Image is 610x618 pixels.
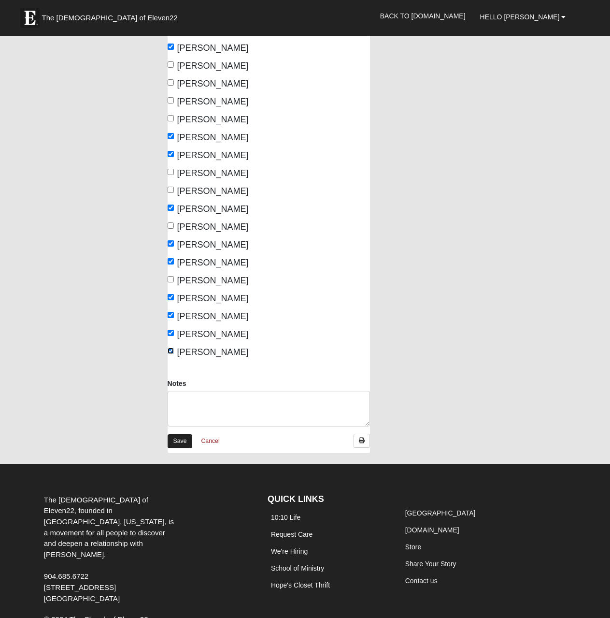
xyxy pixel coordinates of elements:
[168,434,193,448] a: Save
[168,258,174,265] input: [PERSON_NAME]
[168,44,174,50] input: [PERSON_NAME]
[177,186,249,196] span: [PERSON_NAME]
[405,526,459,534] a: [DOMAIN_NAME]
[168,187,174,193] input: [PERSON_NAME]
[168,205,174,211] input: [PERSON_NAME]
[480,13,560,21] span: Hello [PERSON_NAME]
[168,115,174,121] input: [PERSON_NAME]
[37,495,186,604] div: The [DEMOGRAPHIC_DATA] of Eleven22, founded in [GEOGRAPHIC_DATA], [US_STATE], is a movement for a...
[168,330,174,336] input: [PERSON_NAME]
[168,61,174,68] input: [PERSON_NAME]
[177,329,249,339] span: [PERSON_NAME]
[168,97,174,103] input: [PERSON_NAME]
[473,5,573,29] a: Hello [PERSON_NAME]
[195,434,226,449] a: Cancel
[177,347,249,357] span: [PERSON_NAME]
[168,151,174,157] input: [PERSON_NAME]
[177,79,249,88] span: [PERSON_NAME]
[168,379,186,388] label: Notes
[268,494,387,505] h4: QUICK LINKS
[168,348,174,354] input: [PERSON_NAME]
[373,4,473,28] a: Back to [DOMAIN_NAME]
[177,97,249,106] span: [PERSON_NAME]
[271,581,330,589] a: Hope's Closet Thrift
[168,222,174,229] input: [PERSON_NAME]
[168,133,174,139] input: [PERSON_NAME]
[405,543,421,551] a: Store
[168,294,174,300] input: [PERSON_NAME]
[168,79,174,86] input: [PERSON_NAME]
[168,240,174,247] input: [PERSON_NAME]
[354,434,370,448] a: Print Attendance Roster
[177,150,249,160] span: [PERSON_NAME]
[177,115,249,124] span: [PERSON_NAME]
[177,168,249,178] span: [PERSON_NAME]
[177,222,249,232] span: [PERSON_NAME]
[20,8,40,28] img: Eleven22 logo
[177,276,249,285] span: [PERSON_NAME]
[271,564,324,572] a: School of Ministry
[271,547,308,555] a: We're Hiring
[405,560,456,568] a: Share Your Story
[44,594,120,603] span: [GEOGRAPHIC_DATA]
[405,509,476,517] a: [GEOGRAPHIC_DATA]
[177,132,249,142] span: [PERSON_NAME]
[177,240,249,250] span: [PERSON_NAME]
[15,3,209,28] a: The [DEMOGRAPHIC_DATA] of Eleven22
[177,294,249,303] span: [PERSON_NAME]
[405,577,438,585] a: Contact us
[177,43,249,53] span: [PERSON_NAME]
[271,514,301,521] a: 10:10 Life
[271,530,312,538] a: Request Care
[177,311,249,321] span: [PERSON_NAME]
[42,13,178,23] span: The [DEMOGRAPHIC_DATA] of Eleven22
[177,61,249,71] span: [PERSON_NAME]
[168,276,174,282] input: [PERSON_NAME]
[177,204,249,214] span: [PERSON_NAME]
[168,312,174,318] input: [PERSON_NAME]
[177,258,249,267] span: [PERSON_NAME]
[168,169,174,175] input: [PERSON_NAME]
